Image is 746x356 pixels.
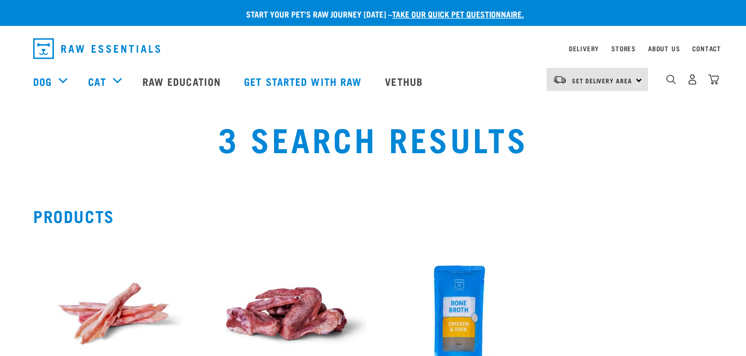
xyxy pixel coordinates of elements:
img: home-icon-1@2x.png [666,75,676,84]
a: About Us [648,47,680,50]
img: user.png [687,74,698,85]
img: home-icon@2x.png [708,74,719,85]
img: Raw Essentials Logo [33,38,160,59]
h1: 3 Search Results [143,120,603,157]
h2: Products [33,206,713,225]
a: Vethub [375,61,436,102]
a: Cat [88,73,106,89]
nav: dropdown navigation [25,34,721,63]
a: Get started with Raw [234,61,375,102]
span: Set Delivery Area [572,79,632,82]
a: Dog [33,73,52,89]
a: Delivery [569,47,599,50]
a: Raw Education [132,61,234,102]
a: Stores [611,47,636,50]
a: Contact [692,47,721,50]
img: van-moving.png [553,75,567,84]
a: take our quick pet questionnaire. [392,11,524,16]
